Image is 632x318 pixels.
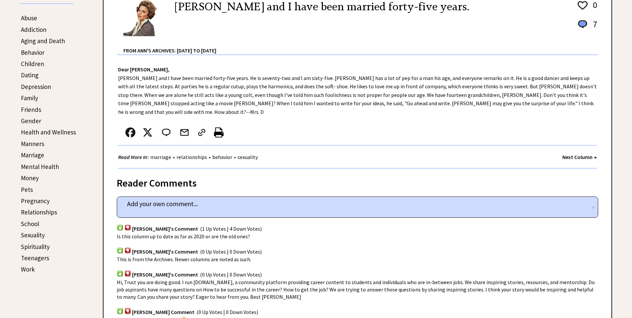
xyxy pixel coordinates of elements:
[132,225,198,232] span: [PERSON_NAME]'s Comment
[214,127,224,137] img: printer%20icon.png
[200,272,262,278] span: (0 Up Votes | 0 Down Votes)
[577,19,589,30] img: message_round%201.png
[21,117,41,125] a: Gender
[179,127,189,137] img: mail.png
[124,308,131,314] img: votdown.png
[118,153,259,161] div: • • •
[21,254,49,262] a: Teenagers
[161,127,172,137] img: message_round%202.png
[21,83,51,91] a: Depression
[200,248,262,255] span: (0 Up Votes | 0 Down Votes)
[124,247,131,254] img: votdown.png
[21,94,38,102] a: Family
[143,127,153,137] img: x_small.png
[21,26,46,34] a: Addiction
[117,279,595,300] span: Hi, Trust you are doing good. I run [DOMAIN_NAME], a community platform providing career content ...
[21,197,50,205] a: Pregnancy
[21,243,50,251] a: Spirituality
[104,55,611,169] div: [PERSON_NAME] and I have been married forty-five years. He is seventy-two and I am sixty-five. [P...
[21,220,39,228] a: School
[117,233,250,240] span: Is this column up to date as far as 2020 or are the old ones?
[117,224,123,231] img: votup.png
[118,66,170,73] strong: Dear [PERSON_NAME],
[200,225,262,232] span: (1 Up Votes | 4 Down Votes)
[196,309,258,316] span: (0 Up Votes | 0 Down Votes)
[117,247,123,254] img: votup.png
[149,154,173,160] a: marriage
[21,128,76,136] a: Health and Wellness
[124,224,131,231] img: votdown.png
[21,48,44,56] a: Behavior
[21,163,59,171] a: Mental Health
[21,231,45,239] a: Sexuality
[124,270,131,277] img: votdown.png
[132,309,194,316] span: [PERSON_NAME] Comment
[21,140,44,148] a: Manners
[21,71,38,79] a: Dating
[117,176,598,187] div: Reader Comments
[197,127,207,137] img: link_02.png
[21,151,44,159] a: Marriage
[21,174,39,182] a: Money
[21,14,37,22] a: Abuse
[117,270,123,277] img: votup.png
[590,19,597,36] td: 7
[21,106,41,114] a: Friends
[118,154,149,160] strong: Read More In:
[21,265,35,273] a: Work
[132,248,198,255] span: [PERSON_NAME]'s Comment
[236,154,259,160] a: sexuality
[117,256,251,263] span: This is from the Archives. Newer columns are noted as such.
[21,60,44,68] a: Children
[117,308,123,314] img: votup.png
[175,154,209,160] a: relationships
[123,37,598,54] div: From Ann's Archives: [DATE] to [DATE]
[21,186,33,194] a: Pets
[21,208,57,216] a: Relationships
[562,154,597,160] a: Next Column →
[211,154,234,160] a: behavior
[125,127,135,137] img: facebook.png
[132,272,198,278] span: [PERSON_NAME]'s Comment
[21,37,65,45] a: Aging and Death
